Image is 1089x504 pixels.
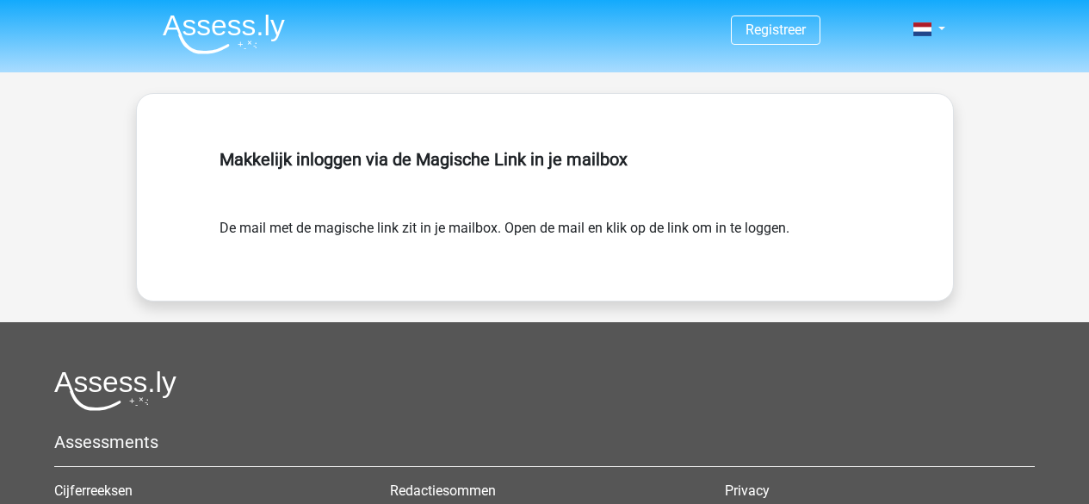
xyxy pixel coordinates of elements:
[220,218,870,239] form: De mail met de magische link zit in je mailbox. Open de mail en klik op de link om in te loggen.
[163,14,285,54] img: Assessly
[220,149,870,170] h5: Makkelijk inloggen via de Magische Link in je mailbox
[725,482,770,499] a: Privacy
[54,432,1035,452] h5: Assessments
[54,482,133,499] a: Cijferreeksen
[390,482,496,499] a: Redactiesommen
[746,22,806,38] a: Registreer
[54,370,176,411] img: Assessly logo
